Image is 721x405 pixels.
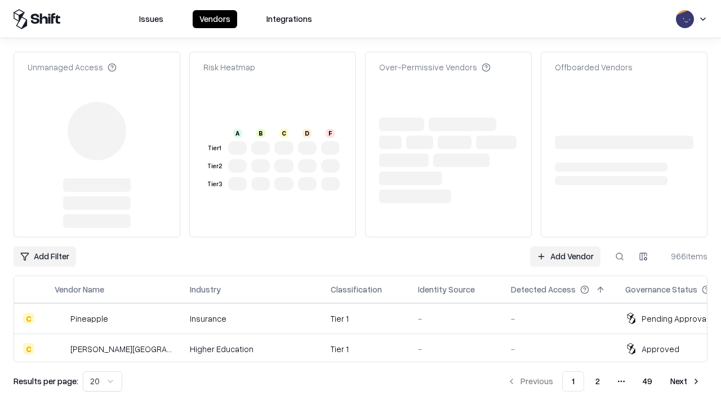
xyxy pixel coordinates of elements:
[530,246,600,267] a: Add Vendor
[555,61,633,73] div: Offboarded Vendors
[326,129,335,138] div: F
[260,10,319,28] button: Integrations
[203,61,255,73] div: Risk Heatmap
[233,129,242,138] div: A
[70,313,108,325] div: Pineapple
[206,161,224,171] div: Tier 2
[511,313,607,325] div: -
[586,371,609,391] button: 2
[500,371,707,391] nav: pagination
[511,283,576,295] div: Detected Access
[642,313,708,325] div: Pending Approval
[55,313,66,324] img: Pineapple
[190,313,313,325] div: Insurance
[634,371,661,391] button: 49
[190,343,313,355] div: Higher Education
[193,10,237,28] button: Vendors
[132,10,170,28] button: Issues
[418,343,493,355] div: -
[14,375,78,387] p: Results per page:
[190,283,221,295] div: Industry
[625,283,697,295] div: Governance Status
[511,343,607,355] div: -
[562,371,584,391] button: 1
[206,179,224,189] div: Tier 3
[302,129,311,138] div: D
[331,343,400,355] div: Tier 1
[418,313,493,325] div: -
[664,371,707,391] button: Next
[662,250,707,262] div: 966 items
[206,143,224,153] div: Tier 1
[331,313,400,325] div: Tier 1
[28,61,117,73] div: Unmanaged Access
[418,283,475,295] div: Identity Source
[55,343,66,354] img: Reichman University
[70,343,172,355] div: [PERSON_NAME][GEOGRAPHIC_DATA]
[14,246,76,267] button: Add Filter
[331,283,382,295] div: Classification
[279,129,288,138] div: C
[642,343,679,355] div: Approved
[256,129,265,138] div: B
[379,61,491,73] div: Over-Permissive Vendors
[23,343,34,354] div: C
[23,313,34,324] div: C
[55,283,104,295] div: Vendor Name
